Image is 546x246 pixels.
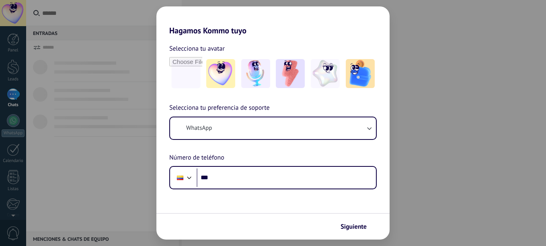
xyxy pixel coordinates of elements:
button: WhatsApp [170,117,376,139]
span: Siguiente [341,224,367,230]
img: -1.jpeg [206,59,235,88]
img: -2.jpeg [241,59,270,88]
span: Selecciona tu preferencia de soporte [169,103,270,113]
div: Colombia: + 57 [172,169,188,186]
img: -5.jpeg [346,59,375,88]
img: -4.jpeg [311,59,340,88]
span: Número de teléfono [169,153,224,163]
h2: Hagamos Kommo tuyo [156,6,390,35]
span: WhatsApp [186,124,212,132]
span: Selecciona tu avatar [169,43,225,54]
button: Siguiente [337,220,378,234]
img: -3.jpeg [276,59,305,88]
